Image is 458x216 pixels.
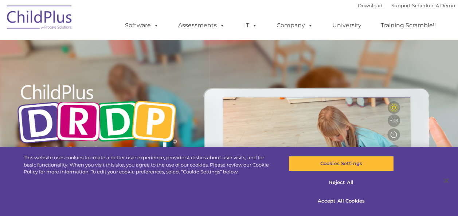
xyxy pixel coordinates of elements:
[289,156,394,171] button: Cookies Settings
[237,18,265,33] a: IT
[373,18,443,33] a: Training Scramble!!
[325,18,369,33] a: University
[358,3,383,8] a: Download
[171,18,232,33] a: Assessments
[438,173,454,189] button: Close
[412,3,455,8] a: Schedule A Demo
[24,154,275,176] div: This website uses cookies to create a better user experience, provide statistics about user visit...
[391,3,411,8] a: Support
[289,193,394,209] button: Accept All Cookies
[269,18,320,33] a: Company
[118,18,166,33] a: Software
[3,0,76,37] img: ChildPlus by Procare Solutions
[289,175,394,190] button: Reject All
[358,3,455,8] font: |
[14,75,180,175] img: Copyright - DRDP Logo Light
